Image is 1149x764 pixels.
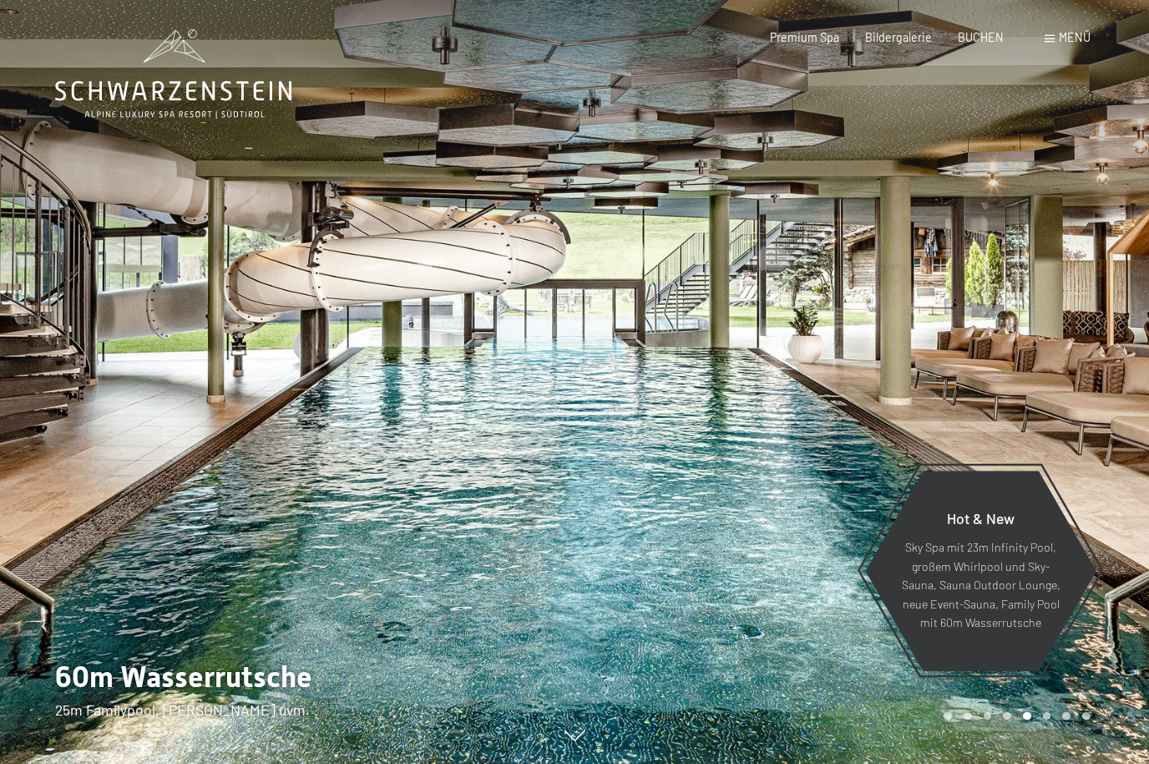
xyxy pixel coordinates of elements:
[770,30,839,44] a: Premium Spa
[1043,712,1051,721] div: Carousel Page 6
[1023,712,1031,721] div: Carousel Page 5 (Current Slide)
[901,538,1060,633] p: Sky Spa mit 23m Infinity Pool, großem Whirlpool und Sky-Sauna, Sauna Outdoor Lounge, neue Event-S...
[1059,30,1091,44] span: Menü
[864,470,1097,672] a: Hot & New Sky Spa mit 23m Infinity Pool, großem Whirlpool und Sky-Sauna, Sauna Outdoor Lounge, ne...
[958,30,1004,44] a: BUCHEN
[947,509,1015,527] span: Hot & New
[938,712,1090,721] div: Carousel Pagination
[1082,712,1091,721] div: Carousel Page 8
[964,712,972,721] div: Carousel Page 2
[865,30,932,44] a: Bildergalerie
[1003,712,1011,721] div: Carousel Page 4
[1062,712,1071,721] div: Carousel Page 7
[984,712,992,721] div: Carousel Page 3
[944,712,952,721] div: Carousel Page 1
